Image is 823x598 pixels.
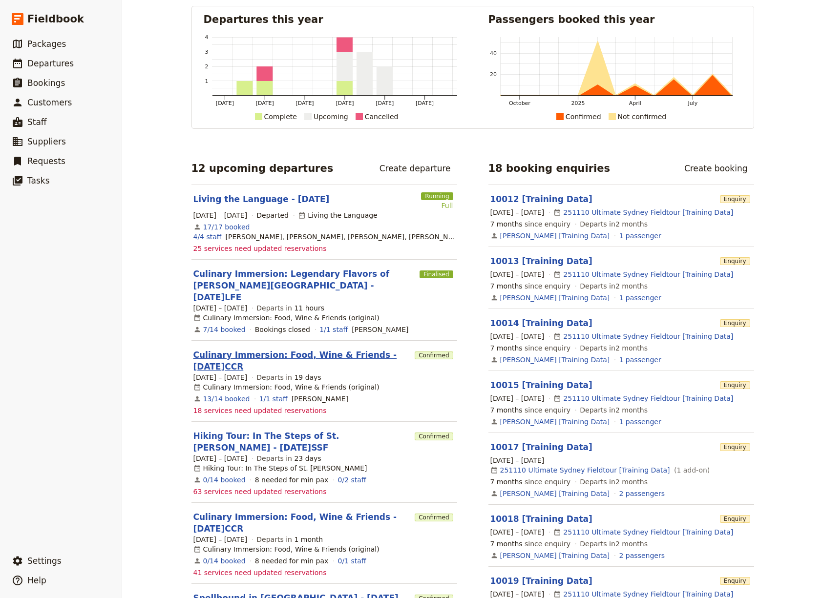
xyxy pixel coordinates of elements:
[27,39,66,49] span: Packages
[27,156,65,166] span: Requests
[27,117,47,127] span: Staff
[490,406,523,414] span: 7 months
[203,325,246,334] a: View the bookings for this departure
[488,161,611,176] h2: 18 booking enquiries
[421,201,453,210] div: Full
[376,100,394,106] tspan: [DATE]
[294,536,323,543] span: 1 month
[204,12,457,27] h2: Departures this year
[490,281,571,291] span: since enquiry
[193,454,248,463] span: [DATE] – [DATE]
[193,193,330,205] a: Living the Language - [DATE]
[365,111,399,123] div: Cancelled
[294,373,321,381] span: 19 days
[27,59,74,68] span: Departures
[193,430,411,454] a: Hiking Tour: In The Steps of St. [PERSON_NAME] - [DATE]SSF
[193,544,380,554] div: Culinary Immersion: Food, Wine & Friends (original)
[619,489,665,498] a: View the passengers for this booking
[193,244,327,253] span: 25 services need updated reservations
[226,232,455,242] span: Giulia Massetti, Emma Sarti, Franco Locatelli, Anna Bonavita
[500,293,610,303] a: [PERSON_NAME] [Training Data]
[490,269,545,279] span: [DATE] – [DATE]
[500,465,670,475] a: 251110 Ultimate Sydney Fieldtour [Training Data]
[678,160,754,177] a: Create booking
[580,343,648,353] span: Departs in 2 months
[203,556,246,566] a: View the bookings for this departure
[490,540,523,548] span: 7 months
[319,325,348,334] a: 1/1 staff
[490,393,545,403] span: [DATE] – [DATE]
[27,12,84,26] span: Fieldbook
[687,100,697,106] tspan: July
[295,100,314,106] tspan: [DATE]
[373,160,457,177] a: Create departure
[193,487,327,496] span: 63 services need updated reservations
[27,98,72,107] span: Customers
[490,344,523,352] span: 7 months
[205,78,208,84] tspan: 1
[27,576,46,585] span: Help
[720,577,750,585] span: Enquiry
[256,454,321,463] span: Departs in
[338,475,366,485] a: 0/2 staff
[500,417,610,427] a: [PERSON_NAME] [Training Data]
[490,219,571,229] span: since enquiry
[563,527,733,537] a: 251110 Ultimate Sydney Fieldtour [Training Data]
[490,331,545,341] span: [DATE] – [DATE]
[193,568,327,577] span: 41 services need updated reservations
[294,454,321,462] span: 23 days
[490,71,497,78] tspan: 20
[571,100,585,106] tspan: 2025
[193,268,416,303] a: Culinary Immersion: Legendary Flavors of [PERSON_NAME][GEOGRAPHIC_DATA] - [DATE]LFE
[256,303,324,313] span: Departs in
[490,343,571,353] span: since enquiry
[415,351,453,359] span: Confirmed
[193,463,367,473] div: Hiking Tour: In The Steps of St. [PERSON_NAME]
[352,325,408,334] span: Susy Patrito
[563,207,733,217] a: 251110 Ultimate Sydney Fieldtour [Training Data]
[255,556,329,566] div: 8 needed for min pax
[490,539,571,549] span: since enquiry
[205,34,208,41] tspan: 4
[298,210,378,220] div: Living the Language
[415,514,453,521] span: Confirmed
[292,394,348,404] span: Susy Patrito
[490,207,545,217] span: [DATE] – [DATE]
[618,111,667,123] div: Not confirmed
[215,100,233,106] tspan: [DATE]
[490,50,497,57] tspan: 40
[193,511,411,535] a: Culinary Immersion: Food, Wine & Friends - [DATE]CCR
[203,222,250,232] a: View the bookings for this departure
[259,394,288,404] a: 1/1 staff
[421,192,453,200] span: Running
[193,535,248,544] span: [DATE] – [DATE]
[490,256,592,266] a: 10013 [Training Data]
[619,231,661,241] a: View the passengers for this booking
[580,477,648,487] span: Departs in 2 months
[490,576,592,586] a: 10019 [Training Data]
[672,465,710,475] span: ( 1 add-on )
[490,380,592,390] a: 10015 [Training Data]
[490,455,545,465] span: [DATE] – [DATE]
[490,318,592,328] a: 10014 [Training Data]
[314,111,348,123] div: Upcoming
[336,100,354,106] tspan: [DATE]
[720,515,750,523] span: Enquiry
[27,176,50,186] span: Tasks
[563,393,733,403] a: 251110 Ultimate Sydney Fieldtour [Training Data]
[255,325,310,334] div: Bookings closed
[255,475,329,485] div: 8 needed for min pax
[619,551,665,560] a: View the passengers for this booking
[415,433,453,440] span: Confirmed
[619,293,661,303] a: View the passengers for this booking
[580,281,648,291] span: Departs in 2 months
[191,161,334,176] h2: 12 upcoming departures
[500,489,610,498] a: [PERSON_NAME] [Training Data]
[338,556,366,566] a: 0/1 staff
[720,257,750,265] span: Enquiry
[580,219,648,229] span: Departs in 2 months
[203,475,246,485] a: View the bookings for this departure
[256,535,323,544] span: Departs in
[629,100,641,106] tspan: April
[193,372,248,382] span: [DATE] – [DATE]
